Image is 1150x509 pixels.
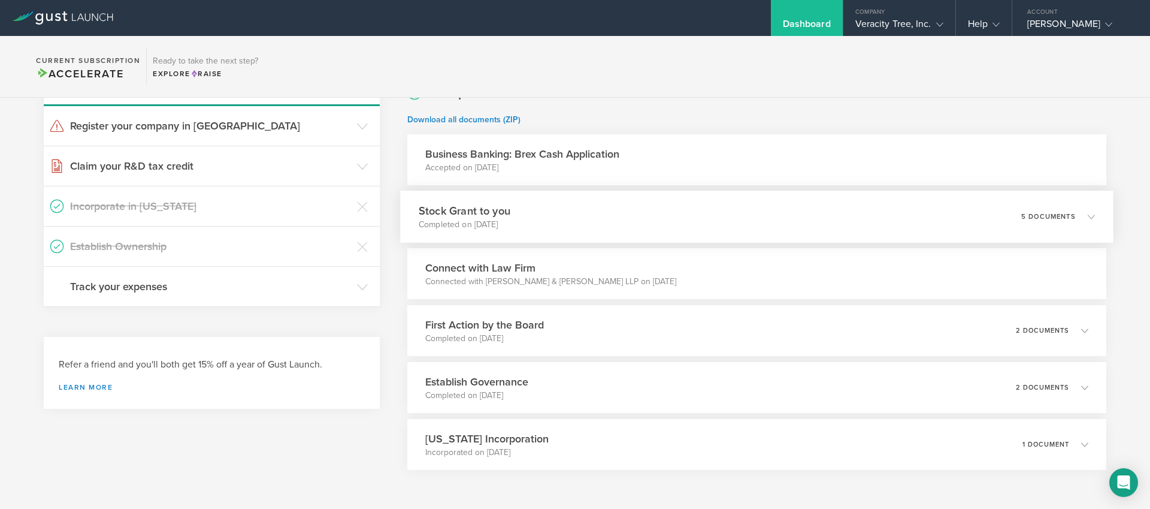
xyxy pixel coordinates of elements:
a: Download all documents (ZIP) [407,115,520,125]
div: Dashboard [783,18,831,36]
p: Incorporated on [DATE] [425,447,549,459]
p: Accepted on [DATE] [425,162,619,174]
p: 1 document [1022,441,1069,448]
p: Completed on [DATE] [419,219,510,231]
h3: Connect with Law Firm [425,260,676,276]
h3: Stock Grant to you [419,203,510,219]
h2: Current Subscription [36,57,140,64]
a: Learn more [59,384,365,391]
div: Open Intercom Messenger [1109,468,1138,497]
h3: Establish Governance [425,374,528,390]
h3: Register your company in [GEOGRAPHIC_DATA] [70,118,351,134]
div: Veracity Tree, Inc. [855,18,943,36]
div: Explore [153,68,258,79]
h3: Business Banking: Brex Cash Application [425,146,619,162]
div: [PERSON_NAME] [1027,18,1129,36]
p: 5 documents [1021,213,1076,220]
h3: Ready to take the next step? [153,57,258,65]
span: Raise [190,70,222,78]
p: 2 documents [1016,327,1069,334]
p: Completed on [DATE] [425,390,528,402]
h3: [US_STATE] Incorporation [425,431,549,447]
h3: First Action by the Board [425,317,544,333]
h3: Refer a friend and you'll both get 15% off a year of Gust Launch. [59,358,365,372]
h3: Incorporate in [US_STATE] [70,198,351,214]
p: Connected with [PERSON_NAME] & [PERSON_NAME] LLP on [DATE] [425,276,676,288]
p: 2 documents [1016,384,1069,391]
p: Completed on [DATE] [425,333,544,345]
h3: Establish Ownership [70,239,351,254]
div: Ready to take the next step?ExploreRaise [146,48,264,85]
span: Accelerate [36,67,123,80]
h3: Claim your R&D tax credit [70,158,351,174]
h3: Track your expenses [70,279,351,294]
div: Help [968,18,1000,36]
